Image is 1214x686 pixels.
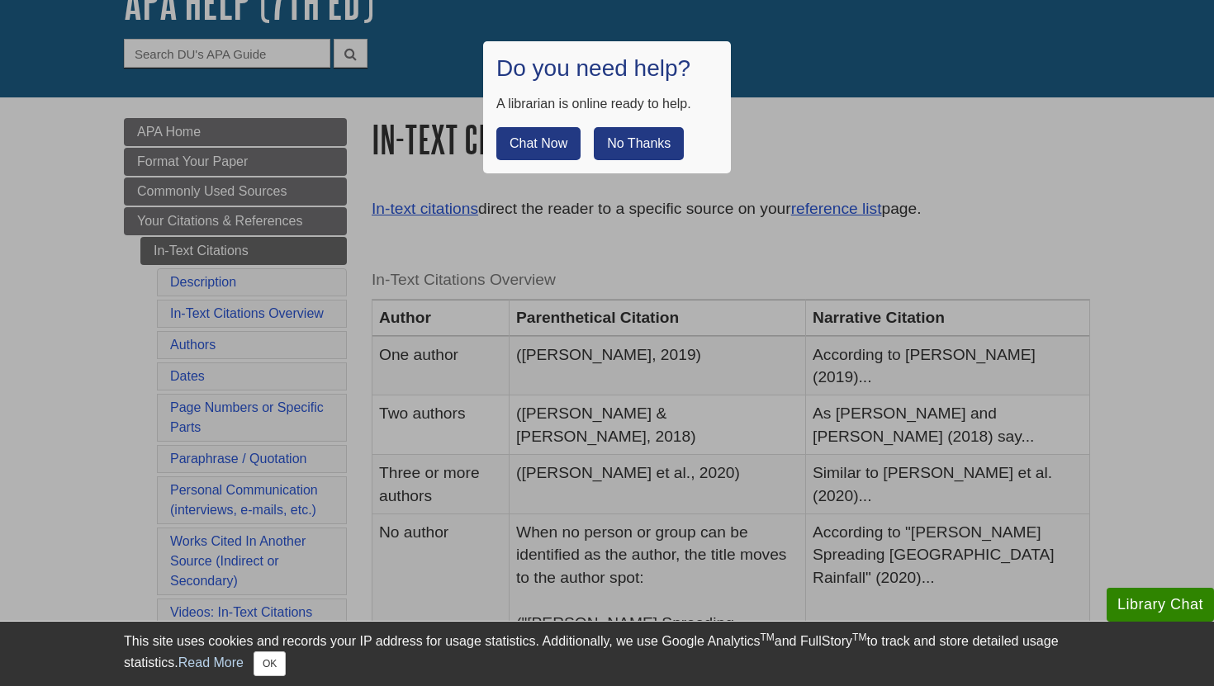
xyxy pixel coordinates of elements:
sup: TM [760,632,774,643]
h1: Do you need help? [496,54,718,83]
button: Close [254,651,286,676]
a: Read More [178,655,244,669]
sup: TM [852,632,866,643]
div: This site uses cookies and records your IP address for usage statistics. Additionally, we use Goo... [124,632,1090,676]
button: Library Chat [1107,588,1214,622]
div: A librarian is online ready to help. [496,94,718,114]
button: No Thanks [594,127,684,160]
button: Chat Now [496,127,581,160]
